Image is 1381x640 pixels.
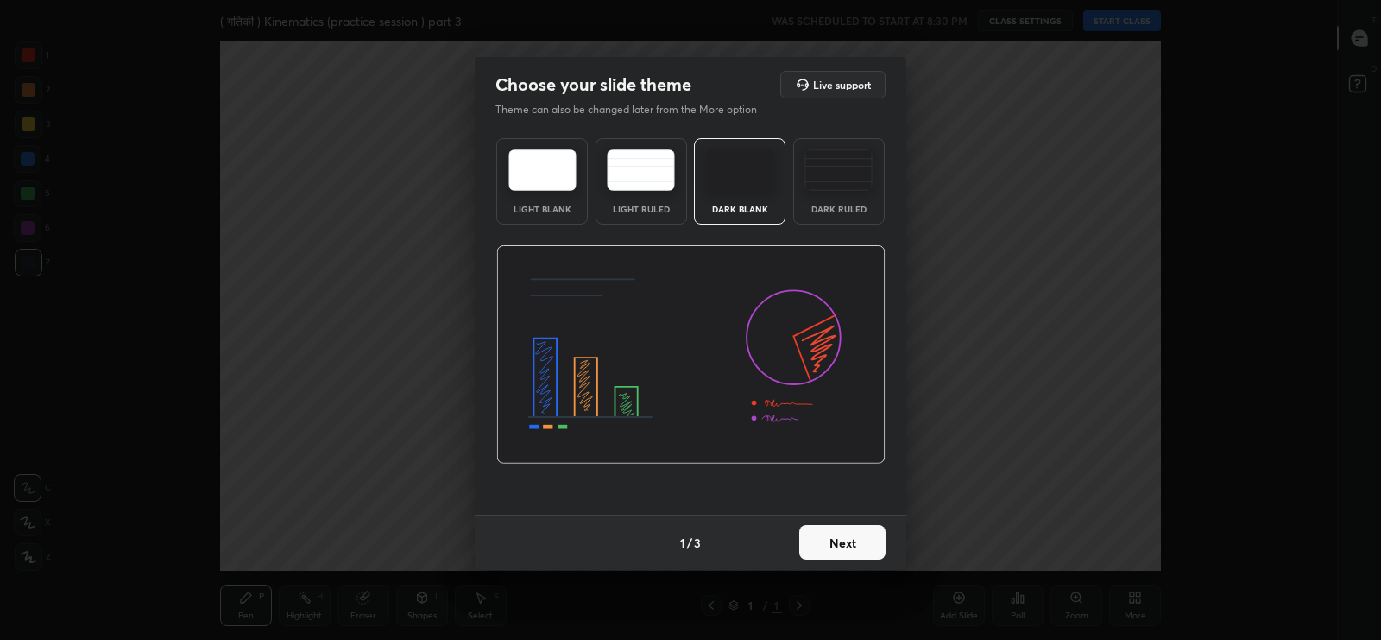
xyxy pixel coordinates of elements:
[706,149,774,191] img: darkTheme.f0cc69e5.svg
[496,245,886,465] img: darkThemeBanner.d06ce4a2.svg
[687,534,692,552] h4: /
[508,149,577,191] img: lightTheme.e5ed3b09.svg
[495,102,775,117] p: Theme can also be changed later from the More option
[694,534,701,552] h4: 3
[607,149,675,191] img: lightRuledTheme.5fabf969.svg
[607,205,676,213] div: Light Ruled
[804,149,873,191] img: darkRuledTheme.de295e13.svg
[705,205,774,213] div: Dark Blank
[680,534,685,552] h4: 1
[813,79,871,90] h5: Live support
[804,205,873,213] div: Dark Ruled
[799,525,886,560] button: Next
[495,73,691,96] h2: Choose your slide theme
[508,205,577,213] div: Light Blank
